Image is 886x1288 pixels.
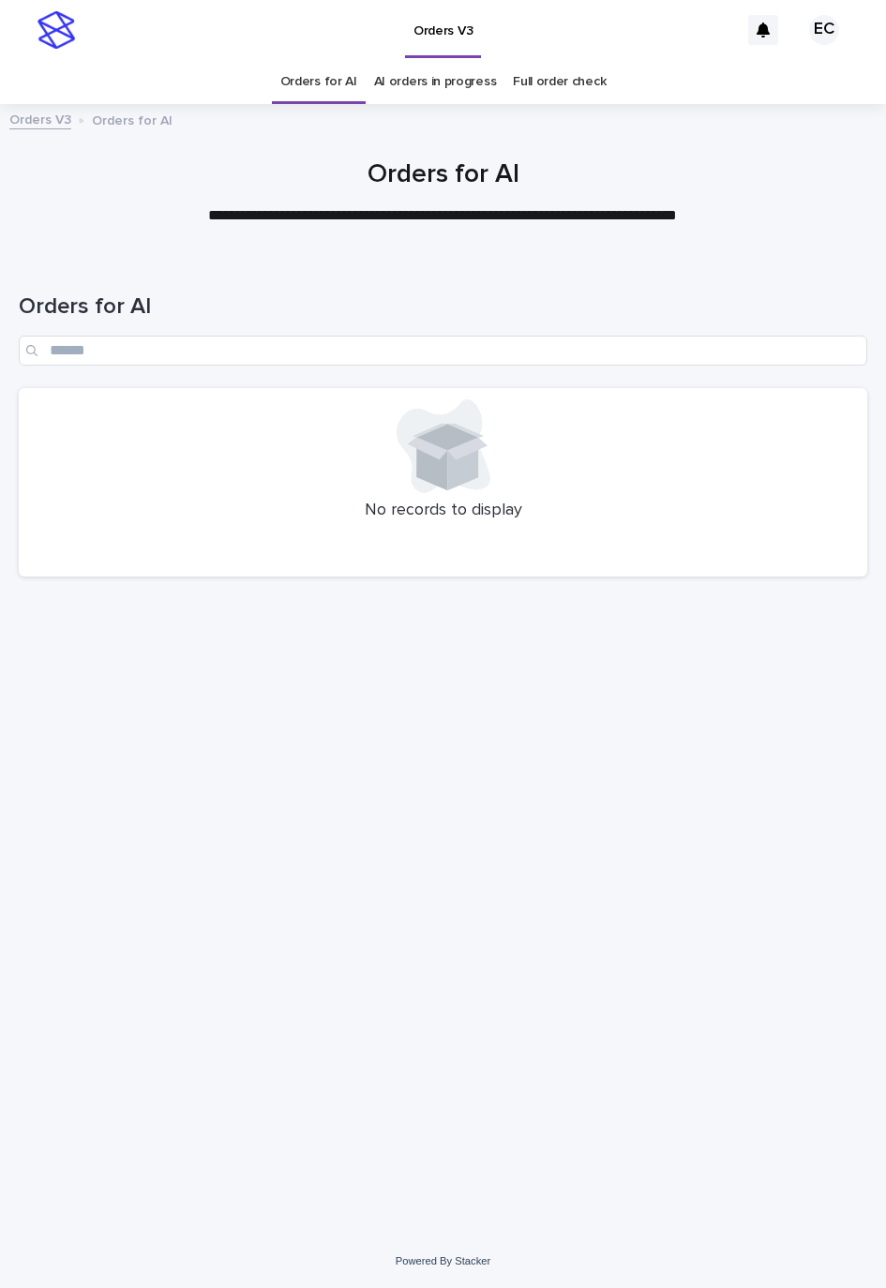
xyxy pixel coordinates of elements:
p: No records to display [30,501,856,521]
a: Orders V3 [9,108,71,129]
div: EC [809,15,839,45]
a: Full order check [513,60,606,104]
input: Search [19,336,867,366]
h1: Orders for AI [19,159,867,191]
img: stacker-logo-s-only.png [38,11,75,49]
a: Powered By Stacker [396,1255,490,1266]
a: AI orders in progress [374,60,497,104]
p: Orders for AI [92,109,173,129]
a: Orders for AI [280,60,357,104]
h1: Orders for AI [19,293,867,321]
